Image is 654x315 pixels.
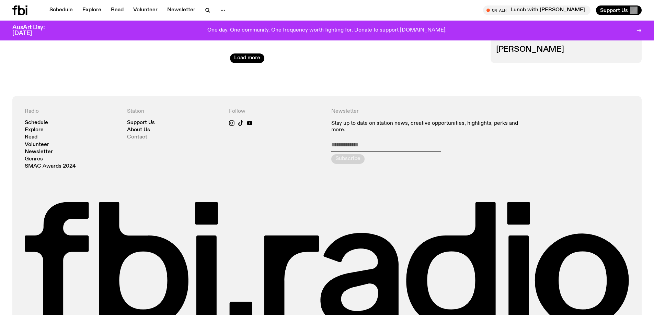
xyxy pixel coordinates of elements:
[127,108,221,115] h4: Station
[25,164,76,169] a: SMAC Awards 2024
[107,5,128,15] a: Read
[25,149,53,155] a: Newsletter
[483,5,590,15] button: On AirLunch with [PERSON_NAME]
[12,25,56,36] h3: AusArt Day: [DATE]
[25,157,43,162] a: Genres
[45,5,77,15] a: Schedule
[127,128,150,133] a: About Us
[25,135,37,140] a: Read
[25,128,44,133] a: Explore
[331,154,365,164] button: Subscribe
[78,5,105,15] a: Explore
[230,53,264,63] button: Load more
[127,135,147,140] a: Contact
[331,120,527,133] p: Stay up to date on station news, creative opportunities, highlights, perks and more.
[596,5,642,15] button: Support Us
[600,7,628,13] span: Support Us
[127,120,155,125] a: Support Us
[25,120,48,125] a: Schedule
[25,142,49,147] a: Volunteer
[207,27,447,34] p: One day. One community. One frequency worth fighting for. Donate to support [DOMAIN_NAME].
[129,5,162,15] a: Volunteer
[331,108,527,115] h4: Newsletter
[496,46,636,53] h3: [PERSON_NAME]
[25,108,119,115] h4: Radio
[163,5,199,15] a: Newsletter
[229,108,323,115] h4: Follow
